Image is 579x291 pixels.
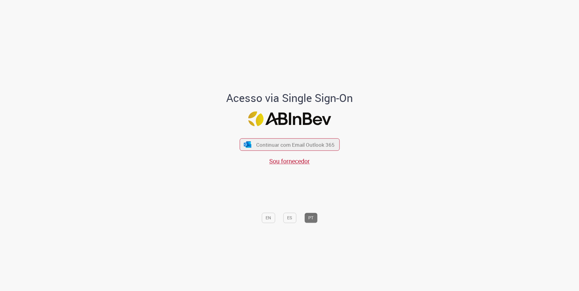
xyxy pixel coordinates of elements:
button: PT [304,213,317,223]
h1: Acesso via Single Sign-On [206,92,374,104]
button: ícone Azure/Microsoft 360 Continuar com Email Outlook 365 [240,138,339,151]
button: ES [283,213,296,223]
button: EN [262,213,275,223]
img: Logo ABInBev [248,111,331,126]
img: ícone Azure/Microsoft 360 [243,141,252,148]
a: Sou fornecedor [269,157,310,165]
span: Continuar com Email Outlook 365 [256,141,335,148]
